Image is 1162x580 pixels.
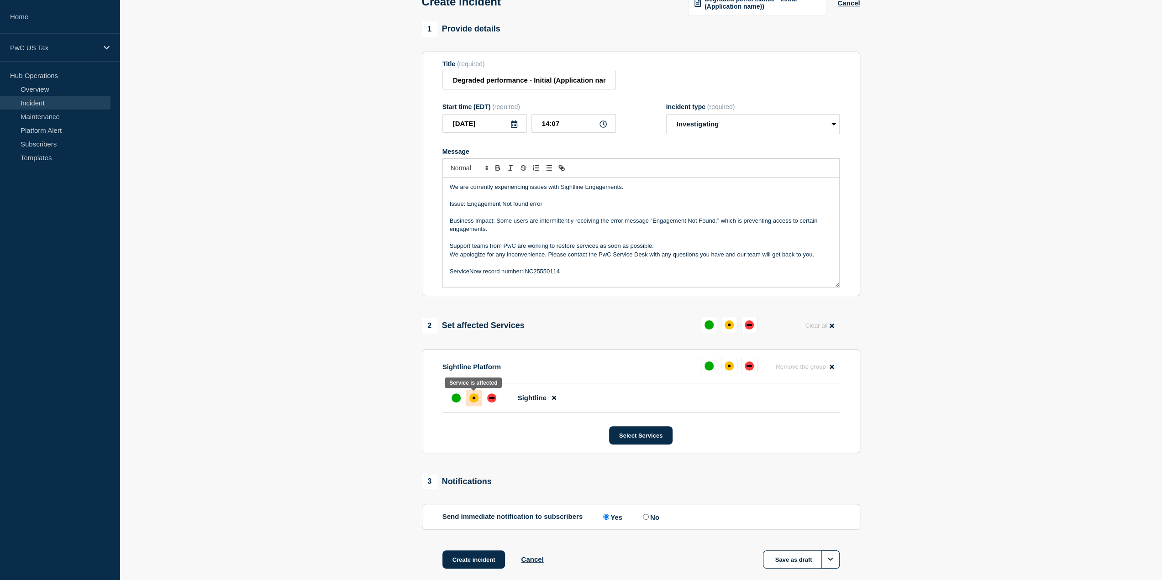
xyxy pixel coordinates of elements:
[542,162,555,173] button: Toggle bulleted list
[457,60,485,68] span: (required)
[701,358,717,374] button: up
[442,148,840,155] div: Message
[422,318,525,334] div: Set affected Services
[705,320,714,329] div: up
[442,512,583,521] p: Send immediate notification to subscribers
[725,320,734,329] div: affected
[422,474,492,489] div: Notifications
[422,21,437,37] span: 1
[530,162,542,173] button: Toggle ordered list
[821,550,840,569] button: Options
[447,162,491,173] span: Font size
[776,363,826,370] span: Remove the group
[442,60,616,68] div: Title
[601,512,622,521] label: Yes
[555,162,568,173] button: Toggle link
[725,361,734,371] div: affected
[422,21,500,37] div: Provide details
[721,317,737,333] button: affected
[763,550,840,569] button: Save as draft
[518,394,547,402] span: Sightline
[450,242,832,250] p: Support teams from PwC are working to restore services as soon as possible.
[450,251,832,259] p: We apologize for any inconvenience. Please contact the PwC Service Desk with any questions you ha...
[745,320,754,329] div: down
[450,200,832,208] p: Issue: Engagement Not found error
[799,317,839,334] button: Clear all
[603,514,609,520] input: Yes
[422,474,437,489] span: 3
[452,393,461,402] div: up
[442,114,527,133] input: YYYY-MM-DD
[741,358,757,374] button: down
[504,162,517,173] button: Toggle italic text
[721,358,737,374] button: affected
[492,103,520,110] span: (required)
[442,550,505,569] button: Create incident
[666,114,840,134] select: Incident type
[469,393,478,402] div: affected
[521,555,543,563] button: Cancel
[450,183,832,191] p: We are currently experiencing issues with Sightline Engagements.
[491,162,504,173] button: Toggle bold text
[487,393,496,402] div: down
[745,361,754,371] div: down
[641,512,659,521] label: No
[609,426,673,444] button: Select Services
[450,267,832,276] p: ServiceNow record number:INC25550114
[705,361,714,371] div: up
[442,71,616,89] input: Title
[643,514,649,520] input: No
[442,363,501,371] p: Sightline Platform
[442,103,616,110] div: Start time (EDT)
[450,217,832,234] p: Business Impact: Some users are intermittently receiving the error message “Engagement Not Found,...
[531,114,616,133] input: HH:MM
[517,162,530,173] button: Toggle strikethrough text
[443,178,839,287] div: Message
[422,318,437,334] span: 2
[701,317,717,333] button: up
[770,358,840,376] button: Remove the group
[666,103,840,110] div: Incident type
[449,380,497,386] div: Service is affected
[741,317,757,333] button: down
[442,512,840,521] div: Send immediate notification to subscribers
[10,44,98,52] p: PwC US Tax
[707,103,735,110] span: (required)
